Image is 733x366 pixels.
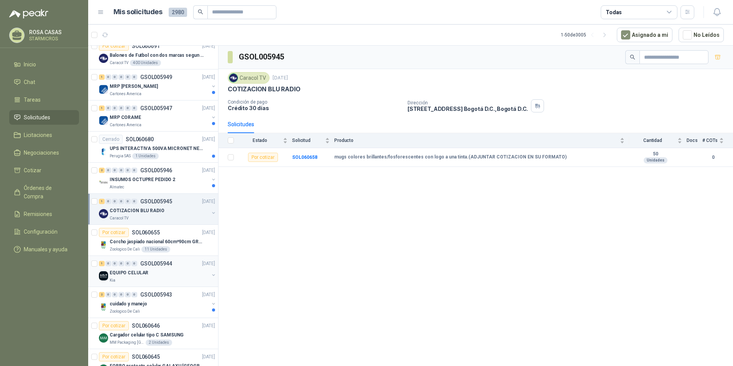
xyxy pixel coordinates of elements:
div: Todas [606,8,622,16]
div: 0 [112,292,118,297]
span: 2980 [169,8,187,17]
div: 0 [118,261,124,266]
div: 0 [105,106,111,111]
p: Condición de pago [228,99,401,105]
button: No Leídos [679,28,724,42]
a: 1 0 0 0 0 0 GSOL005947[DATE] Company LogoMRP CORAMECartones America [99,104,217,128]
p: GSOL005946 [140,168,172,173]
a: SOL060658 [292,155,317,160]
span: Configuración [24,228,58,236]
a: Licitaciones [9,128,79,142]
p: INSUMOS OCTUPRE PEDIDO 2 [110,176,175,183]
p: [DATE] [273,74,288,82]
p: GSOL005943 [140,292,172,297]
p: GSOL005944 [140,261,172,266]
span: Inicio [24,60,36,69]
div: 0 [112,74,118,80]
b: 50 [629,151,682,157]
p: Almatec [110,184,124,190]
div: 1 Unidades [132,153,159,159]
th: Cantidad [629,133,687,148]
p: cuidado y manejo [110,300,147,308]
div: 1 [99,261,105,266]
a: Por cotizarSOL060691[DATE] Company LogoBalones de Futbol con dos marcas segun adjunto. Adjuntar c... [88,38,218,69]
div: 0 [125,106,131,111]
div: 2 Unidades [146,340,172,346]
div: 0 [118,74,124,80]
img: Company Logo [99,54,108,63]
div: 0 [125,261,131,266]
div: 2 [99,292,105,297]
span: Licitaciones [24,131,52,139]
div: 0 [105,74,111,80]
p: COTIZACION BLU RADIO [110,207,164,214]
img: Company Logo [229,74,238,82]
div: 0 [112,106,118,111]
div: 0 [131,106,137,111]
img: Company Logo [99,302,108,312]
div: 0 [125,292,131,297]
p: Cartones America [110,122,141,128]
p: COTIZACION BLU RADIO [228,85,300,93]
a: 2 0 0 0 0 0 GSOL005943[DATE] Company Logocuidado y manejoZoologico De Cali [99,290,217,315]
a: Cotizar [9,163,79,178]
p: [DATE] [202,198,215,205]
a: Órdenes de Compra [9,181,79,204]
img: Company Logo [99,147,108,156]
p: Cargador celular tipo C SAMSUNG [110,331,184,339]
span: Cotizar [24,166,41,175]
a: Por cotizarSOL060646[DATE] Company LogoCargador celular tipo C SAMSUNGMM Packaging [GEOGRAPHIC_DA... [88,318,218,349]
div: 0 [105,168,111,173]
p: MM Packaging [GEOGRAPHIC_DATA] [110,340,144,346]
span: Solicitudes [24,113,50,122]
div: 0 [131,199,137,204]
span: Manuales y ayuda [24,245,67,254]
span: search [630,54,635,60]
a: 1 0 0 0 0 0 GSOL005949[DATE] Company LogoMRP [PERSON_NAME]Cartones America [99,73,217,97]
p: [STREET_ADDRESS] Bogotá D.C. , Bogotá D.C. [408,106,528,112]
div: Unidades [644,157,667,163]
span: Estado [238,138,281,143]
a: Remisiones [9,207,79,221]
p: Zoologico De Cali [110,246,140,252]
p: [DATE] [202,260,215,267]
span: Chat [24,78,35,86]
div: 0 [112,199,118,204]
span: Negociaciones [24,148,59,157]
div: 11 Unidades [141,246,170,252]
p: Dirección [408,100,528,106]
p: Caracol TV [110,215,128,221]
a: Tareas [9,92,79,107]
p: [DATE] [202,167,215,174]
p: [DATE] [202,136,215,143]
p: Caracol TV [110,60,128,66]
div: 0 [118,292,124,297]
h3: GSOL005945 [239,51,285,63]
div: 0 [118,106,124,111]
span: Solicitud [292,138,324,143]
div: 0 [125,168,131,173]
p: MRP CORAME [110,114,141,121]
p: GSOL005949 [140,74,172,80]
div: Por cotizar [99,352,129,361]
div: 0 [105,261,111,266]
th: Producto [334,133,629,148]
div: 1 - 50 de 3005 [561,29,611,41]
img: Company Logo [99,240,108,249]
p: ROSA CASAS [29,30,77,35]
p: GSOL005947 [140,106,172,111]
img: Company Logo [99,116,108,125]
div: 0 [131,74,137,80]
p: Perugia SAS [110,153,131,159]
img: Company Logo [99,178,108,187]
th: Solicitud [292,133,334,148]
p: Cartones America [110,91,141,97]
div: Por cotizar [99,41,129,51]
div: 0 [131,292,137,297]
div: Por cotizar [99,228,129,237]
a: Solicitudes [9,110,79,125]
div: 0 [112,261,118,266]
a: Configuración [9,224,79,239]
p: [DATE] [202,229,215,236]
